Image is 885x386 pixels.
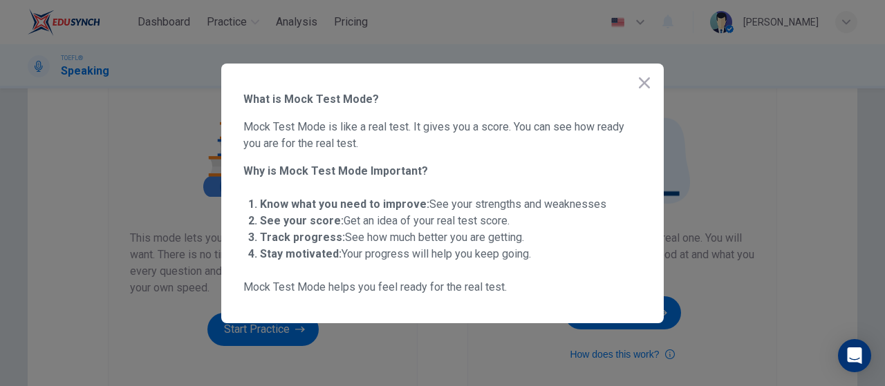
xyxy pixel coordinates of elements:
span: Get an idea of your real test score. [260,214,510,227]
span: What is Mock Test Mode? [243,91,642,108]
strong: Track progress: [260,231,345,244]
span: Mock Test Mode helps you feel ready for the real test. [243,279,642,296]
strong: See your score: [260,214,344,227]
strong: Know what you need to improve: [260,197,429,211]
span: See your strengths and weaknesses [260,197,606,211]
span: See how much better you are getting. [260,231,524,244]
strong: Stay motivated: [260,247,342,260]
div: Open Intercom Messenger [838,339,871,372]
span: Your progress will help you keep going. [260,247,531,260]
span: Mock Test Mode is like a real test. It gives you a score. You can see how ready you are for the r... [243,119,642,152]
span: Why is Mock Test Mode Important? [243,163,642,180]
